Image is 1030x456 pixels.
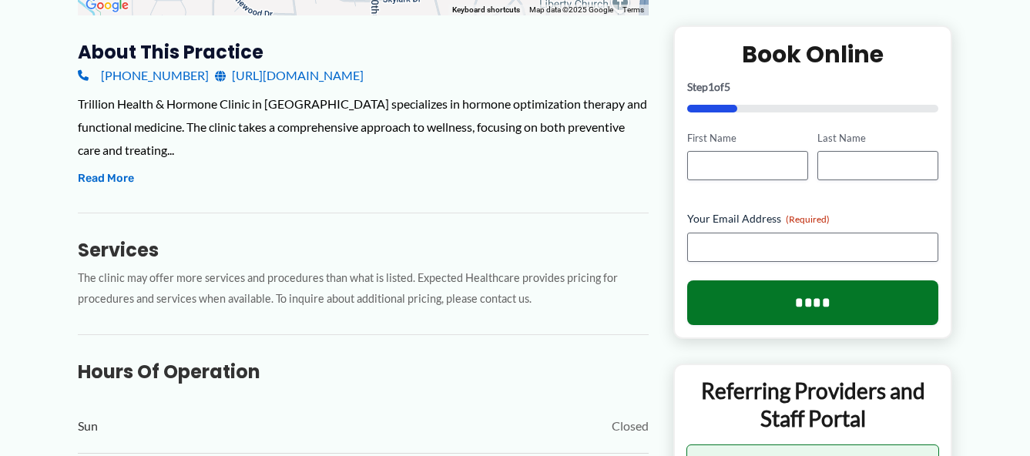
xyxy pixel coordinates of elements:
[78,169,134,188] button: Read More
[452,5,520,15] button: Keyboard shortcuts
[78,92,649,161] div: Trillion Health & Hormone Clinic in [GEOGRAPHIC_DATA] specializes in hormone optimization therapy...
[786,213,830,225] span: (Required)
[708,79,714,92] span: 1
[78,64,209,87] a: [PHONE_NUMBER]
[78,414,98,438] span: Sun
[687,130,808,145] label: First Name
[529,5,613,14] span: Map data ©2025 Google
[78,268,649,310] p: The clinic may offer more services and procedures than what is listed. Expected Healthcare provid...
[687,39,939,69] h2: Book Online
[78,360,649,384] h3: Hours of Operation
[687,211,939,226] label: Your Email Address
[215,64,364,87] a: [URL][DOMAIN_NAME]
[724,79,730,92] span: 5
[687,81,939,92] p: Step of
[622,5,644,14] a: Terms (opens in new tab)
[612,414,649,438] span: Closed
[817,130,938,145] label: Last Name
[78,238,649,262] h3: Services
[78,40,649,64] h3: About this practice
[686,377,940,433] p: Referring Providers and Staff Portal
